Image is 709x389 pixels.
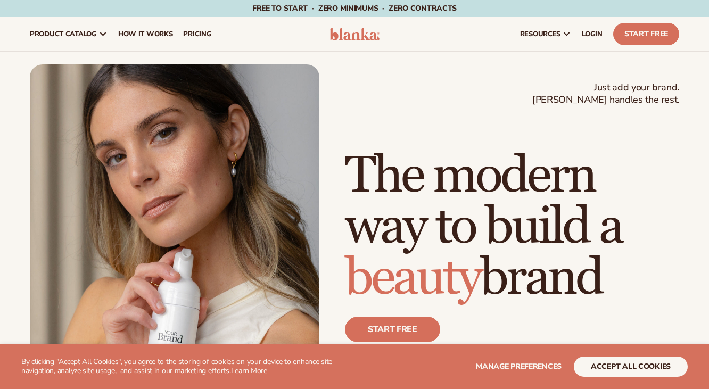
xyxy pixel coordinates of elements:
span: Manage preferences [476,361,562,371]
span: product catalog [30,30,97,38]
span: Just add your brand. [PERSON_NAME] handles the rest. [532,81,679,106]
span: pricing [183,30,211,38]
a: LOGIN [576,17,608,51]
span: Free to start · ZERO minimums · ZERO contracts [252,3,457,13]
span: beauty [345,247,480,309]
a: product catalog [24,17,113,51]
img: logo [329,28,380,40]
a: How It Works [113,17,178,51]
a: resources [515,17,576,51]
a: Learn More [231,366,267,376]
span: How It Works [118,30,173,38]
a: pricing [178,17,217,51]
a: Start Free [613,23,679,45]
button: Manage preferences [476,357,562,377]
p: By clicking "Accept All Cookies", you agree to the storing of cookies on your device to enhance s... [21,358,345,376]
span: LOGIN [582,30,603,38]
button: accept all cookies [574,357,688,377]
span: resources [520,30,560,38]
a: Start free [345,317,440,342]
h1: The modern way to build a brand [345,151,679,304]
